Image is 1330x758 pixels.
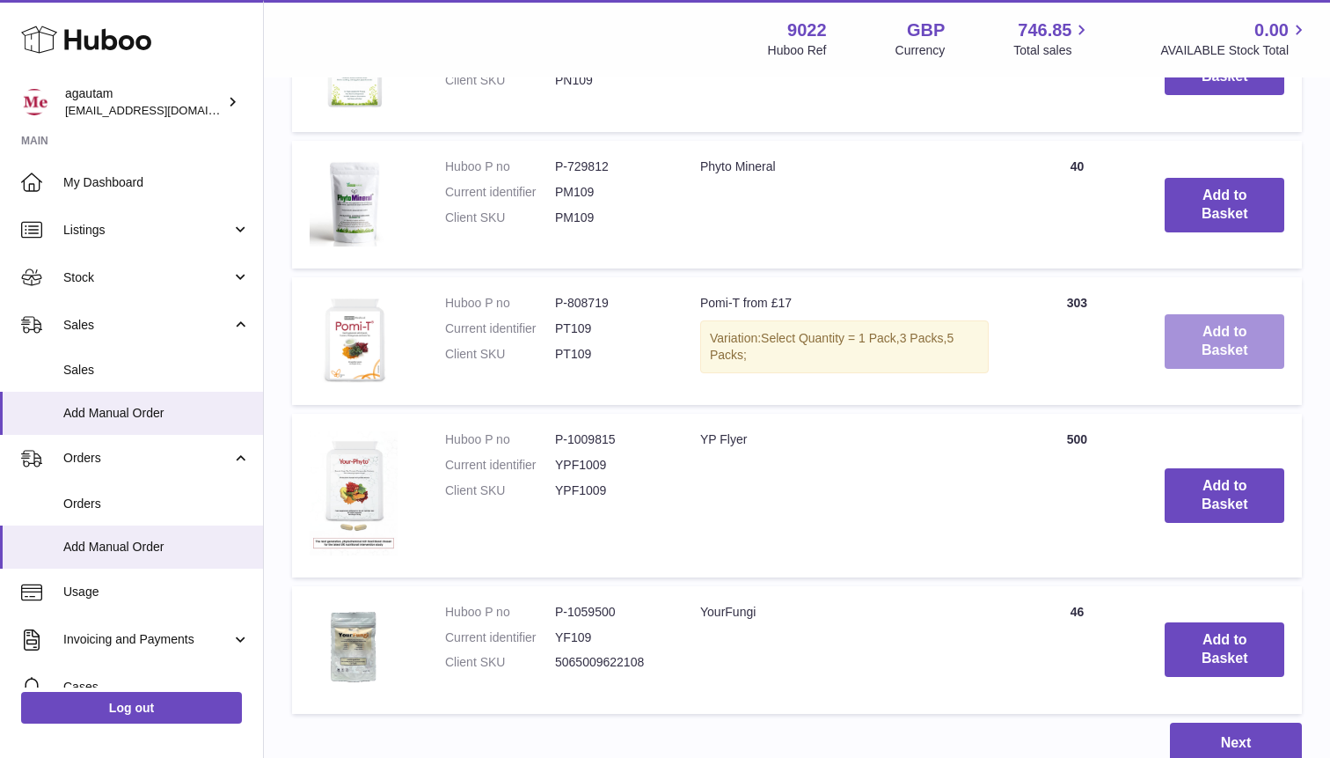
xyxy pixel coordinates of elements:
span: Orders [63,496,250,512]
span: Listings [63,222,231,239]
button: Add to Basket [1165,468,1284,523]
dd: P-729812 [555,158,665,175]
td: Pomi-T from £17 [683,277,1006,405]
img: YourFungi [310,604,398,692]
span: Usage [63,584,250,600]
div: Huboo Ref [768,42,827,59]
strong: 9022 [787,18,827,42]
dt: Current identifier [445,184,555,201]
span: AVAILABLE Stock Total [1160,42,1309,59]
dt: Huboo P no [445,431,555,448]
dt: Client SKU [445,210,555,226]
dd: PM109 [555,210,665,226]
dt: Client SKU [445,346,555,363]
strong: GBP [907,18,945,42]
dt: Huboo P no [445,295,555,312]
dd: YF109 [555,629,665,646]
dd: PT109 [555,320,665,337]
div: Currency [895,42,946,59]
span: Cases [63,679,250,695]
span: Total sales [1013,42,1092,59]
img: Phyto Mineral [310,158,398,247]
span: Sales [63,317,231,334]
div: Variation: [700,320,989,373]
dt: Client SKU [445,482,555,499]
dt: Huboo P no [445,158,555,175]
span: Stock [63,269,231,286]
span: Orders [63,450,231,467]
td: 303 [1006,277,1147,405]
dd: YPF1009 [555,482,665,499]
dd: YPF1009 [555,457,665,474]
span: Select Quantity = 1 Pack,3 Packs,5 Packs; [710,331,954,362]
dt: Current identifier [445,629,555,646]
img: info@naturemedical.co.uk [21,89,47,115]
td: 500 [1006,414,1147,577]
td: 46 [1006,586,1147,714]
img: YP Flyer [310,431,398,556]
div: agautam [65,85,223,119]
span: [EMAIL_ADDRESS][DOMAIN_NAME] [65,103,259,117]
dt: Client SKU [445,654,555,671]
dd: P-808719 [555,295,665,312]
span: Invoicing and Payments [63,631,231,648]
span: 746.85 [1018,18,1071,42]
dd: PM109 [555,184,665,201]
button: Add to Basket [1165,314,1284,369]
dt: Current identifier [445,320,555,337]
dd: P-1059500 [555,604,665,621]
button: Add to Basket [1165,622,1284,677]
dd: 5065009622108 [555,654,665,671]
a: Log out [21,692,242,724]
dt: Huboo P no [445,604,555,621]
td: YP Flyer [683,414,1006,577]
img: Pomi-T from £17 [310,295,398,383]
a: 0.00 AVAILABLE Stock Total [1160,18,1309,59]
dd: P-1009815 [555,431,665,448]
td: YourFungi [683,586,1006,714]
span: Add Manual Order [63,539,250,556]
button: Add to Basket [1165,178,1284,232]
span: Sales [63,362,250,379]
td: 40 [1006,141,1147,269]
dt: Client SKU [445,72,555,89]
a: 746.85 Total sales [1013,18,1092,59]
span: Add Manual Order [63,405,250,422]
span: My Dashboard [63,174,250,191]
span: 0.00 [1254,18,1289,42]
dt: Current identifier [445,457,555,474]
td: Phyto Mineral [683,141,1006,269]
dd: PT109 [555,346,665,363]
dd: PN109 [555,72,665,89]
